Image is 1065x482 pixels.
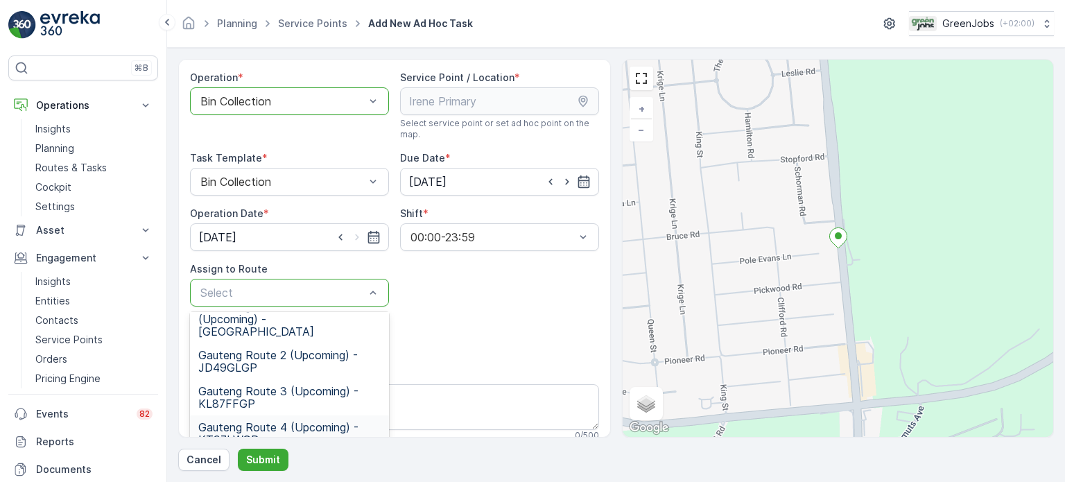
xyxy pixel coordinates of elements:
[200,284,365,301] p: Select
[30,350,158,369] a: Orders
[139,408,150,420] p: 82
[30,272,158,291] a: Insights
[909,11,1054,36] button: GreenJobs(+02:00)
[631,119,652,140] a: Zoom Out
[639,103,645,114] span: +
[238,449,288,471] button: Submit
[365,17,476,31] span: Add New Ad Hoc Task
[631,68,652,89] a: View Fullscreen
[190,207,263,219] label: Operation Date
[198,421,381,446] span: Gauteng Route 4 (Upcoming) - KT97LWGP
[190,223,389,251] input: dd/mm/yyyy
[400,118,599,140] span: Select service point or set ad hoc point on the map.
[30,158,158,178] a: Routes & Tasks
[40,11,100,39] img: logo_light-DOdMpM7g.png
[30,330,158,350] a: Service Points
[36,463,153,476] p: Documents
[638,123,645,135] span: −
[35,352,67,366] p: Orders
[30,197,158,216] a: Settings
[35,333,103,347] p: Service Points
[198,300,381,338] span: KwaZulu-[DATE] Route 1 (Upcoming) - [GEOGRAPHIC_DATA]
[1000,18,1034,29] p: ( +02:00 )
[36,251,130,265] p: Engagement
[198,385,381,410] span: Gauteng Route 3 (Upcoming) - KL87FFGP
[400,207,423,219] label: Shift
[36,407,128,421] p: Events
[575,430,599,441] p: 0 / 500
[8,400,158,428] a: Events82
[631,388,661,419] a: Layers
[35,180,71,194] p: Cockpit
[178,449,230,471] button: Cancel
[8,244,158,272] button: Engagement
[30,311,158,330] a: Contacts
[36,223,130,237] p: Asset
[35,372,101,386] p: Pricing Engine
[246,453,280,467] p: Submit
[190,71,238,83] label: Operation
[942,17,994,31] p: GreenJobs
[187,453,221,467] p: Cancel
[36,435,153,449] p: Reports
[626,419,672,437] a: Open this area in Google Maps (opens a new window)
[909,16,937,31] img: Green_Jobs_Logo.png
[36,98,130,112] p: Operations
[8,11,36,39] img: logo
[626,419,672,437] img: Google
[30,119,158,139] a: Insights
[190,263,268,275] label: Assign to Route
[8,92,158,119] button: Operations
[278,17,347,29] a: Service Points
[8,428,158,456] a: Reports
[35,141,74,155] p: Planning
[35,122,71,136] p: Insights
[30,369,158,388] a: Pricing Engine
[400,71,514,83] label: Service Point / Location
[30,178,158,197] a: Cockpit
[135,62,148,74] p: ⌘B
[217,17,257,29] a: Planning
[35,275,71,289] p: Insights
[8,216,158,244] button: Asset
[30,291,158,311] a: Entities
[631,98,652,119] a: Zoom In
[35,313,78,327] p: Contacts
[400,152,445,164] label: Due Date
[400,87,599,115] input: Irene Primary
[35,161,107,175] p: Routes & Tasks
[400,168,599,196] input: dd/mm/yyyy
[35,200,75,214] p: Settings
[35,294,70,308] p: Entities
[190,152,262,164] label: Task Template
[30,139,158,158] a: Planning
[181,21,196,33] a: Homepage
[198,349,381,374] span: Gauteng Route 2 (Upcoming) - JD49GLGP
